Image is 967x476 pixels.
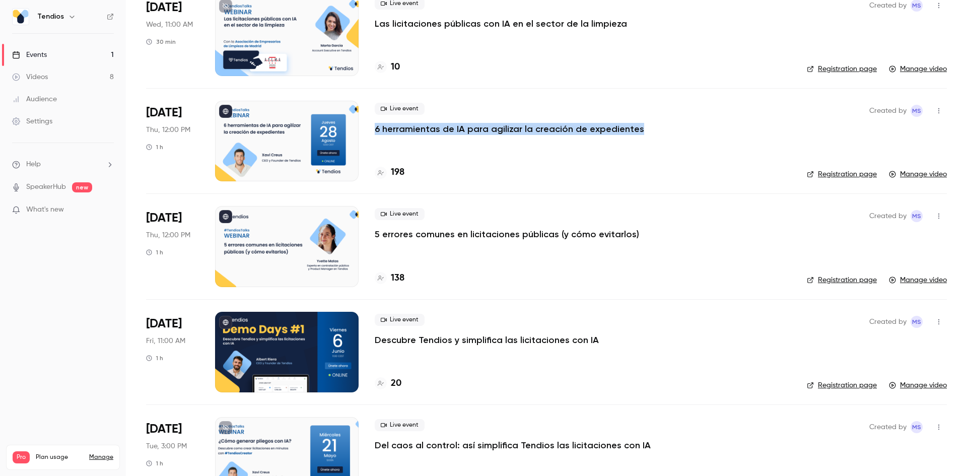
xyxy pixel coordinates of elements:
a: 6 herramientas de IA para agilizar la creación de expedientes [375,123,644,135]
div: Jun 6 Fri, 11:00 AM (Europe/Madrid) [146,312,199,392]
span: Created by [869,210,907,222]
img: Tendios [13,9,29,25]
span: MS [912,421,921,433]
span: Created by [869,316,907,328]
span: Live event [375,419,425,431]
span: [DATE] [146,105,182,121]
span: Thu, 12:00 PM [146,125,190,135]
span: Help [26,159,41,170]
span: Live event [375,208,425,220]
a: 20 [375,377,401,390]
a: Manage video [889,169,947,179]
span: Thu, 12:00 PM [146,230,190,240]
a: Registration page [807,380,877,390]
li: help-dropdown-opener [12,159,114,170]
a: 198 [375,166,404,179]
iframe: Noticeable Trigger [102,206,114,215]
h4: 10 [391,60,400,74]
span: Tue, 3:00 PM [146,441,187,451]
span: [DATE] [146,316,182,332]
span: Pro [13,451,30,463]
span: Maria Serra [911,316,923,328]
a: SpeakerHub [26,182,66,192]
span: new [72,182,92,192]
span: MS [912,105,921,117]
a: Manage video [889,275,947,285]
span: Fri, 11:00 AM [146,336,185,346]
span: Maria Serra [911,421,923,433]
span: [DATE] [146,210,182,226]
a: 10 [375,60,400,74]
span: MS [912,316,921,328]
div: 1 h [146,354,163,362]
h4: 138 [391,271,404,285]
h6: Tendios [37,12,64,22]
a: 138 [375,271,404,285]
a: Manage [89,453,113,461]
a: Descubre Tendios y simplifica las licitaciones con IA [375,334,599,346]
a: Manage video [889,380,947,390]
div: 30 min [146,38,176,46]
h4: 198 [391,166,404,179]
div: Videos [12,72,48,82]
div: Events [12,50,47,60]
a: 5 errores comunes en licitaciones públicas (y cómo evitarlos) [375,228,639,240]
div: 1 h [146,248,163,256]
span: MS [912,210,921,222]
span: Plan usage [36,453,83,461]
a: Del caos al control: así simplifica Tendios las licitaciones con IA [375,439,651,451]
span: [DATE] [146,421,182,437]
a: Registration page [807,169,877,179]
a: Manage video [889,64,947,74]
h4: 20 [391,377,401,390]
a: Registration page [807,275,877,285]
a: Registration page [807,64,877,74]
span: Wed, 11:00 AM [146,20,193,30]
span: Created by [869,421,907,433]
div: Audience [12,94,57,104]
span: Live event [375,314,425,326]
span: Live event [375,103,425,115]
span: Maria Serra [911,210,923,222]
div: Aug 28 Thu, 12:00 PM (Europe/Madrid) [146,101,199,181]
div: 1 h [146,143,163,151]
span: What's new [26,205,64,215]
span: Created by [869,105,907,117]
div: Settings [12,116,52,126]
div: 1 h [146,459,163,467]
div: Jun 26 Thu, 12:00 PM (Europe/Madrid) [146,206,199,287]
span: Maria Serra [911,105,923,117]
a: Las licitaciones públicas con IA en el sector de la limpieza [375,18,627,30]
